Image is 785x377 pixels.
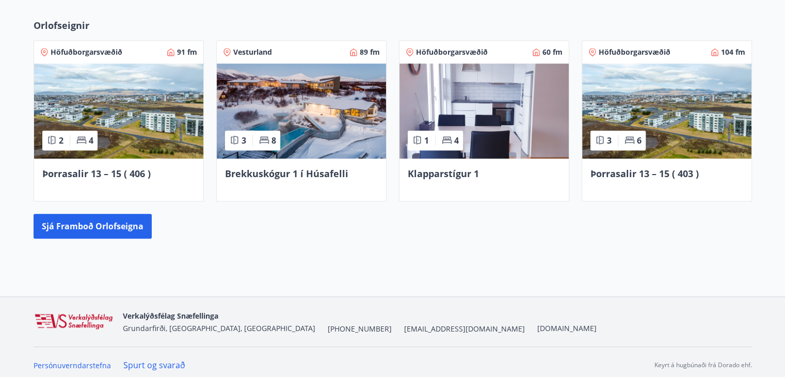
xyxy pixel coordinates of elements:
[177,47,197,57] span: 91 fm
[721,47,745,57] span: 104 fm
[360,47,380,57] span: 89 fm
[34,64,203,159] img: Paella dish
[454,135,459,146] span: 4
[89,135,93,146] span: 4
[599,47,670,57] span: Höfuðborgarsvæðið
[582,64,751,159] img: Paella dish
[408,167,479,180] span: Klapparstígur 1
[271,135,276,146] span: 8
[34,19,89,32] span: Orlofseignir
[59,135,63,146] span: 2
[424,135,429,146] span: 1
[416,47,488,57] span: Höfuðborgarsvæðið
[637,135,642,146] span: 6
[123,359,185,371] a: Spurt og svarað
[34,214,152,239] button: Sjá framboð orlofseigna
[404,324,525,334] span: [EMAIL_ADDRESS][DOMAIN_NAME]
[654,360,752,370] p: Keyrt á hugbúnaði frá Dorado ehf.
[590,167,699,180] span: Þorrasalir 13 – 15 ( 403 )
[123,323,315,333] span: Grundarfirði, [GEOGRAPHIC_DATA], [GEOGRAPHIC_DATA]
[542,47,563,57] span: 60 fm
[233,47,272,57] span: Vesturland
[217,64,386,159] img: Paella dish
[51,47,122,57] span: Höfuðborgarsvæðið
[34,313,115,331] img: WvRpJk2u6KDFA1HvFrCJUzbr97ECa5dHUCvez65j.png
[42,167,151,180] span: Þorrasalir 13 – 15 ( 406 )
[242,135,246,146] span: 3
[34,360,111,370] a: Persónuverndarstefna
[537,323,597,333] a: [DOMAIN_NAME]
[399,64,569,159] img: Paella dish
[225,167,348,180] span: Brekkuskógur 1 í Húsafelli
[123,311,218,321] span: Verkalýðsfélag Snæfellinga
[328,324,392,334] span: [PHONE_NUMBER]
[607,135,612,146] span: 3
